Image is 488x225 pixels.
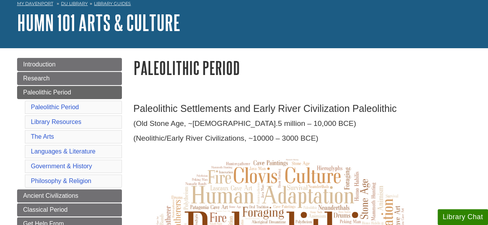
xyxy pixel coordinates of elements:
p: (Neolithic/Early River Civilizations, ~10000 – 3000 BCE) [134,133,471,144]
a: Philosophy & Religion [31,178,92,184]
a: Ancient Civilizations [17,189,122,202]
span: Introduction [23,61,56,68]
a: The Arts [31,133,54,140]
a: My Davenport [17,0,53,7]
a: Library Guides [94,1,131,6]
h3: Paleolithic Settlements and Early River Civilization Paleolithic [134,103,471,114]
a: Government & History [31,163,92,169]
span: Paleolithic Period [23,89,71,96]
a: HUMN 101 Arts & Culture [17,10,181,35]
span: Ancient Civilizations [23,192,78,199]
a: Classical Period [17,203,122,216]
a: DU Library [61,1,88,6]
span: Classical Period [23,206,68,213]
p: (Old Stone Age, ~[DEMOGRAPHIC_DATA].5 million – 10,000 BCE) [134,118,471,129]
a: Languages & Literature [31,148,96,155]
button: Library Chat [438,209,488,225]
a: Library Resources [31,119,82,125]
a: Paleolithic Period [31,104,79,110]
a: Research [17,72,122,85]
a: Introduction [17,58,122,71]
span: Research [23,75,50,82]
h1: Paleolithic Period [134,58,471,78]
a: Paleolithic Period [17,86,122,99]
